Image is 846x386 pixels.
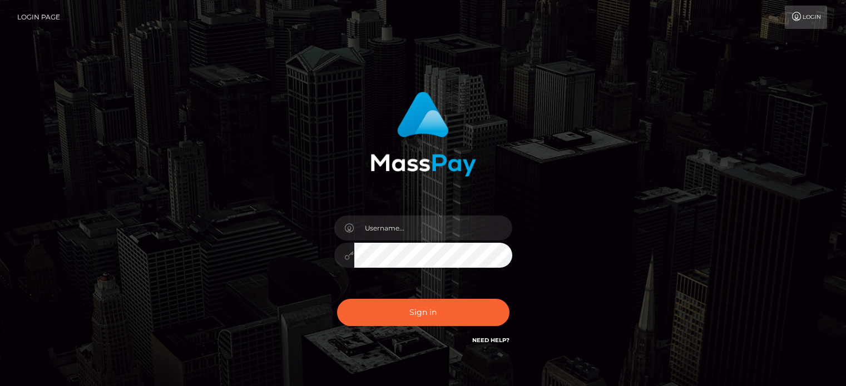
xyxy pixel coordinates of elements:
[785,6,827,29] a: Login
[370,92,476,177] img: MassPay Login
[354,215,512,240] input: Username...
[337,299,509,326] button: Sign in
[17,6,60,29] a: Login Page
[472,337,509,344] a: Need Help?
